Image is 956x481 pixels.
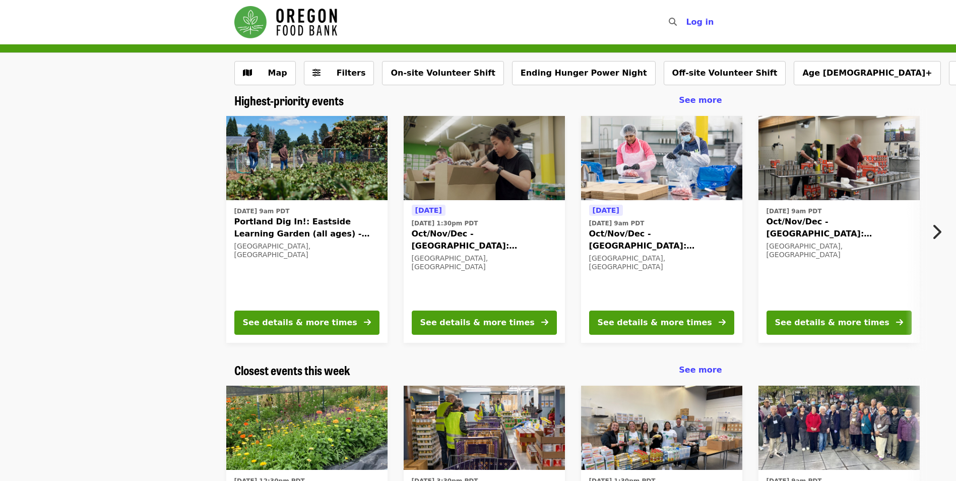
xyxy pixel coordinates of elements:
span: [DATE] [415,206,442,214]
span: Portland Dig In!: Eastside Learning Garden (all ages) - Aug/Sept/Oct [234,216,379,240]
i: sliders-h icon [312,68,321,78]
img: Unity Farm Fall Work Party organized by Oregon Food Bank [226,386,388,470]
img: Clay Street Table Food Pantry- Free Food Market organized by Oregon Food Bank [758,386,920,470]
button: See details & more times [589,311,734,335]
span: See more [679,365,722,375]
i: map icon [243,68,252,78]
button: Age [DEMOGRAPHIC_DATA]+ [794,61,940,85]
div: See details & more times [598,317,712,329]
img: Oct/Nov/Dec - Portland: Repack/Sort (age 16+) organized by Oregon Food Bank [758,116,920,201]
a: See details for "Oct/Nov/Dec - Portland: Repack/Sort (age 8+)" [404,116,565,343]
img: Northeast Emergency Food Program - Partner Agency Support organized by Oregon Food Bank [404,386,565,470]
time: [DATE] 9am PDT [767,207,822,216]
button: Off-site Volunteer Shift [664,61,786,85]
time: [DATE] 9am PDT [234,207,290,216]
div: [GEOGRAPHIC_DATA], [GEOGRAPHIC_DATA] [767,242,912,259]
i: arrow-right icon [541,318,548,327]
span: Highest-priority events [234,91,344,109]
button: On-site Volunteer Shift [382,61,503,85]
div: [GEOGRAPHIC_DATA], [GEOGRAPHIC_DATA] [589,254,734,271]
div: See details & more times [420,317,535,329]
div: [GEOGRAPHIC_DATA], [GEOGRAPHIC_DATA] [412,254,557,271]
span: [DATE] [593,206,619,214]
i: search icon [669,17,677,27]
a: See details for "Portland Dig In!: Eastside Learning Garden (all ages) - Aug/Sept/Oct" [226,116,388,343]
img: Reynolds Middle School Food Pantry - Partner Agency Support organized by Oregon Food Bank [581,386,742,470]
a: Highest-priority events [234,93,344,108]
button: Next item [923,218,956,246]
img: Oct/Nov/Dec - Beaverton: Repack/Sort (age 10+) organized by Oregon Food Bank [581,116,742,201]
div: Closest events this week [226,363,730,378]
div: See details & more times [775,317,889,329]
i: chevron-right icon [931,222,941,242]
span: Closest events this week [234,361,350,379]
i: arrow-right icon [896,318,903,327]
a: See more [679,364,722,376]
span: See more [679,95,722,105]
button: Ending Hunger Power Night [512,61,656,85]
button: See details & more times [412,311,557,335]
i: arrow-right icon [719,318,726,327]
input: Search [683,10,691,34]
img: Portland Dig In!: Eastside Learning Garden (all ages) - Aug/Sept/Oct organized by Oregon Food Bank [226,116,388,201]
div: See details & more times [243,317,357,329]
a: Closest events this week [234,363,350,378]
button: See details & more times [767,311,912,335]
img: Oct/Nov/Dec - Portland: Repack/Sort (age 8+) organized by Oregon Food Bank [404,116,565,201]
time: [DATE] 1:30pm PDT [412,219,478,228]
span: Oct/Nov/Dec - [GEOGRAPHIC_DATA]: Repack/Sort (age [DEMOGRAPHIC_DATA]+) [589,228,734,252]
i: arrow-right icon [364,318,371,327]
a: See details for "Oct/Nov/Dec - Beaverton: Repack/Sort (age 10+)" [581,116,742,343]
time: [DATE] 9am PDT [589,219,645,228]
div: [GEOGRAPHIC_DATA], [GEOGRAPHIC_DATA] [234,242,379,259]
button: Show map view [234,61,296,85]
span: Oct/Nov/Dec - [GEOGRAPHIC_DATA]: Repack/Sort (age [DEMOGRAPHIC_DATA]+) [767,216,912,240]
span: Log in [686,17,714,27]
button: See details & more times [234,311,379,335]
a: See more [679,94,722,106]
span: Oct/Nov/Dec - [GEOGRAPHIC_DATA]: Repack/Sort (age [DEMOGRAPHIC_DATA]+) [412,228,557,252]
button: Log in [678,12,722,32]
img: Oregon Food Bank - Home [234,6,337,38]
button: Filters (0 selected) [304,61,374,85]
span: Map [268,68,287,78]
span: Filters [337,68,366,78]
div: Highest-priority events [226,93,730,108]
a: See details for "Oct/Nov/Dec - Portland: Repack/Sort (age 16+)" [758,116,920,343]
